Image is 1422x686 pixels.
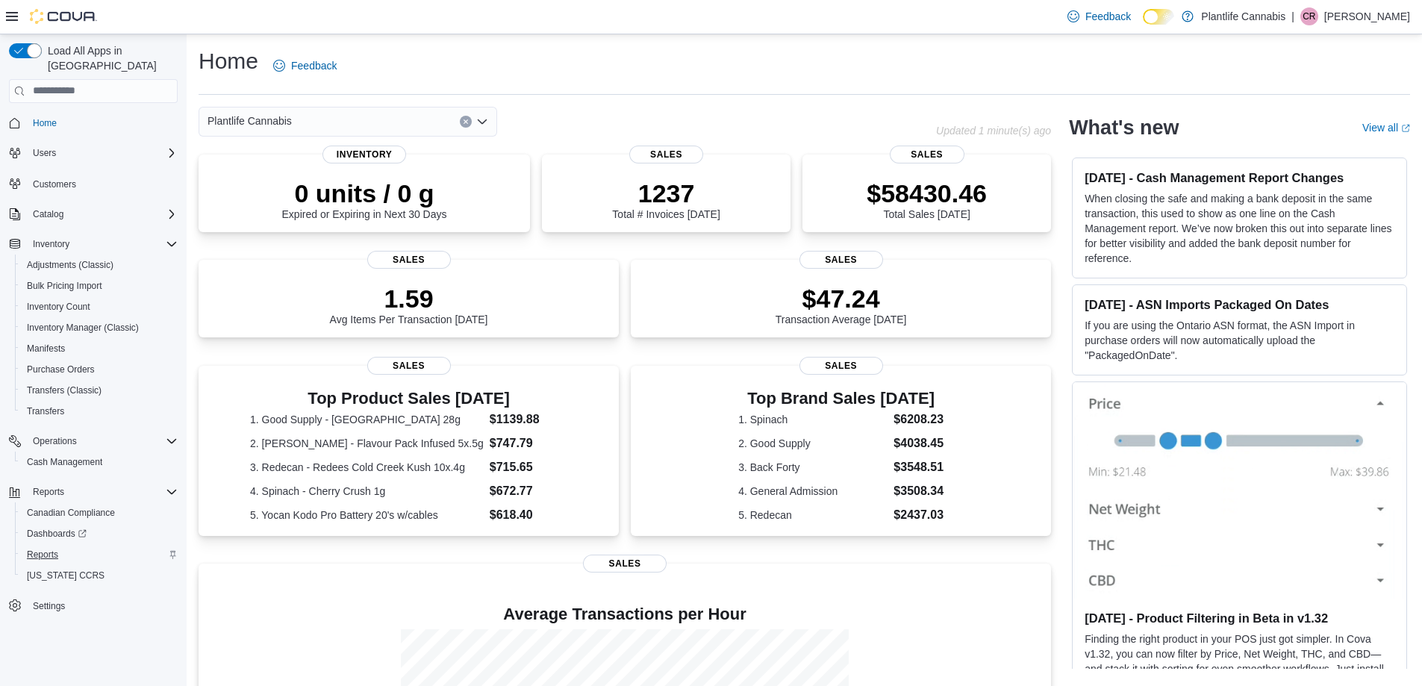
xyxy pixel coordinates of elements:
span: Home [33,117,57,129]
p: If you are using the Ontario ASN format, the ASN Import in purchase orders will now automatically... [1085,318,1394,363]
span: Feedback [291,58,337,73]
span: Sales [367,357,451,375]
span: Cash Management [21,453,178,471]
button: Operations [27,432,83,450]
h1: Home [199,46,258,76]
button: Reports [15,544,184,565]
div: Candace Raiter [1300,7,1318,25]
button: Users [27,144,62,162]
span: Sales [629,146,704,163]
button: Users [3,143,184,163]
a: Settings [27,597,71,615]
h3: [DATE] - ASN Imports Packaged On Dates [1085,297,1394,312]
a: Feedback [267,51,343,81]
span: [US_STATE] CCRS [27,570,105,581]
a: Dashboards [21,525,93,543]
span: Canadian Compliance [21,504,178,522]
dt: 3. Back Forty [738,460,888,475]
span: Users [33,147,56,159]
div: Transaction Average [DATE] [776,284,907,325]
span: Purchase Orders [27,364,95,375]
button: Catalog [3,204,184,225]
p: 0 units / 0 g [282,178,447,208]
dt: 1. Spinach [738,412,888,427]
p: $58430.46 [867,178,987,208]
a: Customers [27,175,82,193]
h3: [DATE] - Product Filtering in Beta in v1.32 [1085,611,1394,626]
span: Home [27,113,178,132]
span: Inventory Manager (Classic) [27,322,139,334]
dt: 4. General Admission [738,484,888,499]
a: View allExternal link [1362,122,1410,134]
span: Plantlife Cannabis [208,112,292,130]
span: Manifests [27,343,65,355]
a: Purchase Orders [21,361,101,378]
button: Inventory Manager (Classic) [15,317,184,338]
button: Manifests [15,338,184,359]
span: Dashboards [21,525,178,543]
a: Dashboards [15,523,184,544]
svg: External link [1401,124,1410,133]
button: Inventory [3,234,184,255]
a: Cash Management [21,453,108,471]
span: Customers [33,178,76,190]
dt: 5. Redecan [738,508,888,523]
dd: $715.65 [490,458,567,476]
button: Inventory Count [15,296,184,317]
dd: $1139.88 [490,411,567,428]
span: Transfers [27,405,64,417]
span: Sales [367,251,451,269]
dt: 3. Redecan - Redees Cold Creek Kush 10x.4g [250,460,484,475]
dt: 1. Good Supply - [GEOGRAPHIC_DATA] 28g [250,412,484,427]
dd: $6208.23 [894,411,944,428]
button: Cash Management [15,452,184,473]
h3: [DATE] - Cash Management Report Changes [1085,170,1394,185]
span: Customers [27,174,178,193]
span: Inventory Count [21,298,178,316]
span: Transfers [21,402,178,420]
span: Inventory Count [27,301,90,313]
button: Settings [3,595,184,617]
span: Sales [799,251,883,269]
span: Catalog [33,208,63,220]
span: Cash Management [27,456,102,468]
button: Adjustments (Classic) [15,255,184,275]
span: Adjustments (Classic) [21,256,178,274]
p: $47.24 [776,284,907,314]
button: Reports [27,483,70,501]
a: Reports [21,546,64,564]
span: Inventory Manager (Classic) [21,319,178,337]
span: CR [1303,7,1315,25]
span: Settings [33,600,65,612]
span: Operations [27,432,178,450]
dt: 4. Spinach - Cherry Crush 1g [250,484,484,499]
span: Reports [33,486,64,498]
a: Home [27,114,63,132]
input: Dark Mode [1143,9,1174,25]
p: [PERSON_NAME] [1324,7,1410,25]
dd: $672.77 [490,482,567,500]
dd: $3548.51 [894,458,944,476]
a: Transfers [21,402,70,420]
button: Home [3,112,184,134]
button: Inventory [27,235,75,253]
dd: $618.40 [490,506,567,524]
span: Adjustments (Classic) [27,259,113,271]
span: Settings [27,596,178,615]
span: Manifests [21,340,178,358]
dt: 2. [PERSON_NAME] - Flavour Pack Infused 5x.5g [250,436,484,451]
button: Catalog [27,205,69,223]
p: 1.59 [330,284,488,314]
span: Users [27,144,178,162]
span: Load All Apps in [GEOGRAPHIC_DATA] [42,43,178,73]
span: Operations [33,435,77,447]
span: Canadian Compliance [27,507,115,519]
span: Purchase Orders [21,361,178,378]
button: Operations [3,431,184,452]
span: Dashboards [27,528,87,540]
button: Purchase Orders [15,359,184,380]
button: [US_STATE] CCRS [15,565,184,586]
h4: Average Transactions per Hour [211,605,1039,623]
button: Bulk Pricing Import [15,275,184,296]
a: [US_STATE] CCRS [21,567,110,584]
